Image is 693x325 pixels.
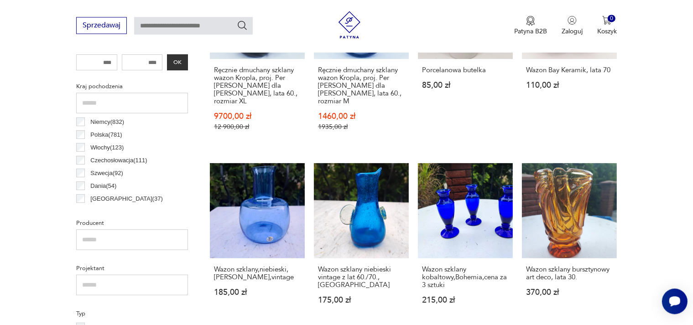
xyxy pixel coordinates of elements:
[214,66,301,105] h3: Ręcznie dmuchany szklany wazon Kropla, proj. Per [PERSON_NAME] dla [PERSON_NAME], lata 60., rozmi...
[422,265,509,288] h3: Wazon szklany kobaltowy,Bohemia,cena za 3 sztuki
[76,17,127,34] button: Sprzedawaj
[597,16,617,36] button: 0Koszyk
[318,112,405,120] p: 1460,00 zł
[90,117,124,127] p: Niemcy ( 832 )
[597,27,617,36] p: Koszyk
[336,11,363,38] img: Patyna - sklep z meblami i dekoracjami vintage
[522,163,617,321] a: Wazon szklany bursztynowy art deco, lata 30.Wazon szklany bursztynowy art deco, lata 30.370,00 zł
[568,16,577,25] img: Ikonka użytkownika
[562,16,583,36] button: Zaloguj
[514,16,547,36] button: Patyna B2B
[90,142,124,152] p: Włochy ( 123 )
[90,129,122,139] p: Polska ( 781 )
[318,296,405,304] p: 175,00 zł
[167,54,188,70] button: OK
[76,218,188,228] p: Producent
[422,81,509,89] p: 85,00 zł
[602,16,611,25] img: Ikona koszyka
[90,168,123,178] p: Szwecja ( 92 )
[76,308,188,318] p: Typ
[214,123,301,130] p: 12 900,00 zł
[562,27,583,36] p: Zaloguj
[76,81,188,91] p: Kraj pochodzenia
[422,66,509,74] h3: Porcelanowa butelka
[76,23,127,29] a: Sprzedawaj
[526,81,613,89] p: 110,00 zł
[90,181,116,191] p: Dania ( 54 )
[526,288,613,296] p: 370,00 zł
[214,265,301,281] h3: Wazon szklany,niebieski,[PERSON_NAME],vintage
[514,27,547,36] p: Patyna B2B
[90,155,147,165] p: Czechosłowacja ( 111 )
[214,112,301,120] p: 9700,00 zł
[214,288,301,296] p: 185,00 zł
[514,16,547,36] a: Ikona medaluPatyna B2B
[318,66,405,105] h3: Ręcznie dmuchany szklany wazon Kropla, proj. Per [PERSON_NAME] dla [PERSON_NAME], lata 60., rozmi...
[210,163,305,321] a: Wazon szklany,niebieski,Kosta Boda,vintageWazon szklany,niebieski,[PERSON_NAME],vintage185,00 zł
[662,288,688,314] iframe: Smartsupp widget button
[422,296,509,304] p: 215,00 zł
[237,20,248,31] button: Szukaj
[76,263,188,273] p: Projektant
[318,265,405,288] h3: Wazon szklany niebieski vintage z lat 60./70., [GEOGRAPHIC_DATA]
[318,123,405,130] p: 1935,00 zł
[90,193,162,203] p: [GEOGRAPHIC_DATA] ( 37 )
[608,15,615,22] div: 0
[526,265,613,281] h3: Wazon szklany bursztynowy art deco, lata 30.
[90,206,121,216] p: Francja ( 32 )
[526,16,535,26] img: Ikona medalu
[314,163,409,321] a: Wazon szklany niebieski vintage z lat 60./70., MuranoWazon szklany niebieski vintage z lat 60./70...
[526,66,613,74] h3: Wazon Bay Keramik, lata 70
[418,163,513,321] a: Wazon szklany kobaltowy,Bohemia,cena za 3 sztukiWazon szklany kobaltowy,Bohemia,cena za 3 sztuki2...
